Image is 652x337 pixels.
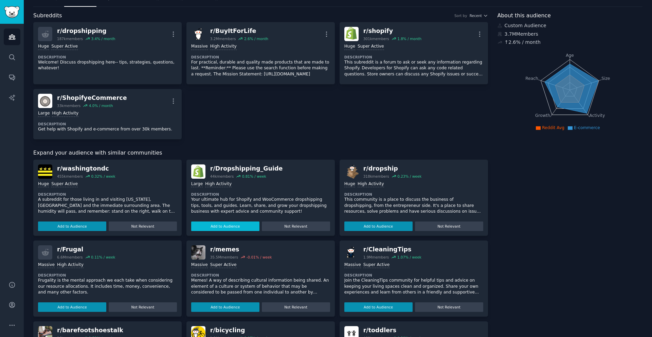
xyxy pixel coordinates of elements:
[38,122,177,126] dt: Description
[566,53,574,58] tspan: Age
[344,55,483,59] dt: Description
[38,59,177,71] p: Welcome! Discuss dropshipping here-- tips, strategies, questions, whatever!
[454,13,467,18] div: Sort by
[89,103,113,108] div: 4.0 % / month
[38,278,177,296] p: Frugality is the mental approach we each take when considering our resource allocations. It inclu...
[38,43,49,50] div: Huge
[38,110,50,117] div: Large
[51,43,78,50] div: Super Active
[363,245,421,254] div: r/ CleaningTips
[191,278,330,296] p: Memes! A way of describing cultural information being shared. An element of a culture or system o...
[191,192,330,197] dt: Description
[191,273,330,278] dt: Description
[33,149,162,157] span: Expand your audience with similar communities
[191,262,208,268] div: Massive
[589,113,605,118] tspan: Activity
[210,245,272,254] div: r/ memes
[397,255,421,260] div: 1.07 % / week
[344,221,413,231] button: Add to Audience
[57,326,123,335] div: r/ barefootshoestalk
[497,12,551,20] span: About this audience
[358,181,384,188] div: High Activity
[91,255,115,260] div: 0.11 % / week
[191,302,259,312] button: Add to Audience
[191,181,203,188] div: Large
[4,6,20,18] img: GummySearch logo
[505,39,541,46] div: ↑ 2.6 % / month
[542,125,564,130] span: Reddit Avg
[358,43,384,50] div: Super Active
[247,255,272,260] div: -0.01 % / week
[38,197,177,215] p: A subreddit for those living in and visiting [US_STATE], [GEOGRAPHIC_DATA] and the immediate surr...
[363,27,421,35] div: r/ shopify
[344,59,483,77] p: This subreddit is a forum to ask or seek any information regarding Shopify. Developers for Shopif...
[57,245,115,254] div: r/ Frugal
[191,197,330,215] p: Your ultimate hub for Shopify and WooCommerce dropshipping tips, tools, and guides. Learn, share,...
[344,197,483,215] p: This community is a place to discuss the business of dropshipping, from the entrepreneur side. It...
[210,255,238,260] div: 35.5M members
[344,262,361,268] div: Massive
[191,55,330,59] dt: Description
[38,126,177,132] p: Get help with Shopify and e-commerce from over 30k members.
[33,12,62,20] span: Subreddits
[210,27,268,35] div: r/ BuyItForLife
[601,76,610,81] tspan: Size
[57,27,115,35] div: r/ dropshipping
[344,27,359,41] img: shopify
[340,22,488,84] a: shopifyr/shopify301kmembers1.8% / monthHugeSuper ActiveDescriptionThis subreddit is a forum to as...
[210,174,234,179] div: 44k members
[397,174,421,179] div: 0.23 % / week
[363,326,422,335] div: r/ toddlers
[38,302,106,312] button: Add to Audience
[574,125,600,130] span: E-commerce
[470,13,482,18] span: Recent
[57,94,127,102] div: r/ ShopifyeCommerce
[344,273,483,278] dt: Description
[186,22,335,84] a: BuyItForLifer/BuyItForLife3.2Mmembers2.6% / monthMassiveHigh ActivityDescriptionFor practical, du...
[38,262,55,268] div: Massive
[38,55,177,59] dt: Description
[52,110,78,117] div: High Activity
[363,174,389,179] div: 318k members
[344,164,359,179] img: dropship
[470,13,488,18] button: Recent
[244,36,268,41] div: 2.6 % / month
[38,94,52,108] img: ShopifyeCommerce
[363,164,422,173] div: r/ dropship
[57,174,83,179] div: 455k members
[497,31,643,38] div: 3.7M Members
[363,36,389,41] div: 301k members
[38,221,106,231] button: Add to Audience
[191,43,208,50] div: Massive
[57,255,83,260] div: 6.6M members
[51,181,78,188] div: Super Active
[363,262,390,268] div: Super Active
[344,43,355,50] div: Huge
[191,164,205,179] img: Dropshipping_Guide
[191,59,330,77] p: For practical, durable and quality made products that are made to last. **Reminder:** Please use ...
[525,76,538,81] tspan: Reach
[415,221,483,231] button: Not Relevant
[497,22,643,29] div: Custom Audience
[38,273,177,278] dt: Description
[57,36,83,41] div: 187k members
[57,164,115,173] div: r/ washingtondc
[38,164,52,179] img: washingtondc
[109,302,177,312] button: Not Relevant
[262,302,330,312] button: Not Relevant
[262,221,330,231] button: Not Relevant
[344,192,483,197] dt: Description
[210,36,236,41] div: 3.2M members
[38,192,177,197] dt: Description
[191,27,205,41] img: BuyItForLife
[535,113,550,118] tspan: Growth
[109,221,177,231] button: Not Relevant
[210,326,268,335] div: r/ bicycling
[57,262,84,268] div: High Activity
[363,255,389,260] div: 1.9M members
[33,89,182,139] a: ShopifyeCommercer/ShopifyeCommerce33kmembers4.0% / monthLargeHigh ActivityDescriptionGet help wit...
[205,181,232,188] div: High Activity
[210,262,237,268] div: Super Active
[191,221,259,231] button: Add to Audience
[397,36,421,41] div: 1.8 % / month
